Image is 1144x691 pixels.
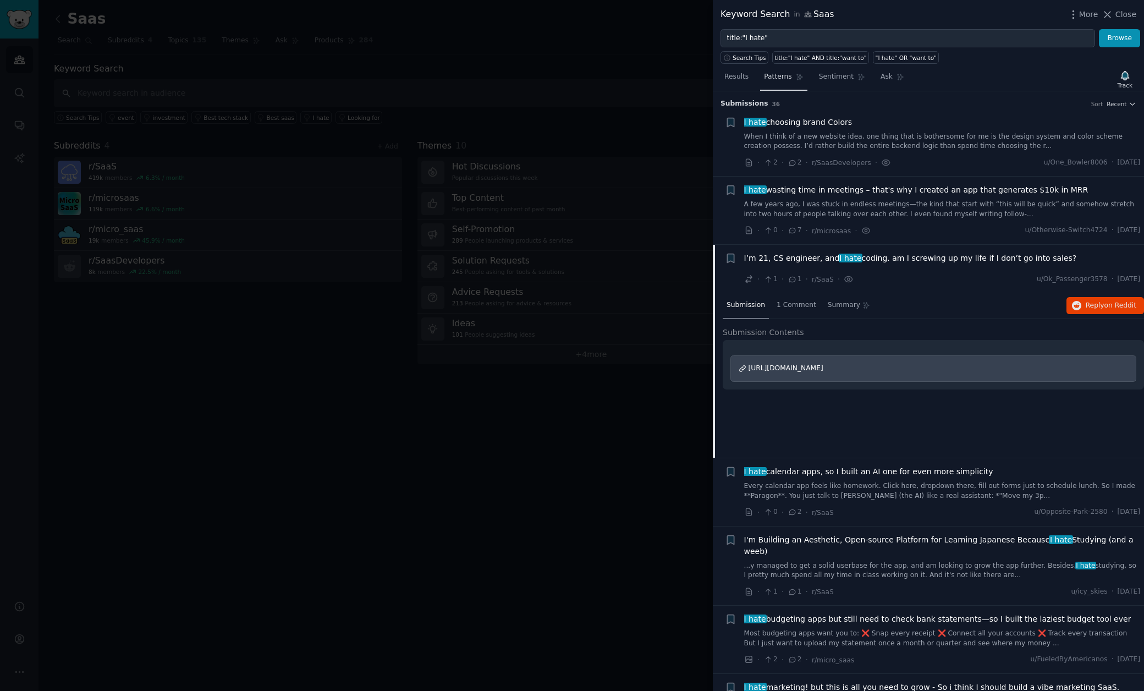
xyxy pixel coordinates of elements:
[775,54,867,62] div: title:"I hate" AND title:"want to"
[744,561,1141,580] a: ...y managed to get a solid userbase for the app, and am looking to grow the app further. Besides...
[1118,158,1140,168] span: [DATE]
[757,273,760,285] span: ·
[764,72,791,82] span: Patterns
[757,225,760,237] span: ·
[757,507,760,518] span: ·
[1118,275,1140,284] span: [DATE]
[1118,655,1140,665] span: [DATE]
[806,507,808,518] span: ·
[812,588,834,596] span: r/SaaS
[806,654,808,666] span: ·
[881,72,893,82] span: Ask
[1071,587,1107,597] span: u/icy_skies
[721,29,1095,48] input: Try a keyword related to your business
[1079,9,1098,20] span: More
[724,72,749,82] span: Results
[788,158,801,168] span: 2
[1086,301,1136,311] span: Reply
[812,227,851,235] span: r/microsaas
[730,355,1136,382] a: [URL][DOMAIN_NAME]
[815,68,869,91] a: Sentiment
[812,656,854,664] span: r/micro_saas
[744,117,853,128] a: I hatechoosing brand Colors
[788,226,801,235] span: 7
[855,225,857,237] span: ·
[1025,226,1108,235] span: u/Otherwise-Switch4724
[873,51,939,64] a: "I hate" OR "want to"
[744,184,1088,196] span: wasting time in meetings – that's why I created an app that generates $10k in MRR
[828,300,860,310] span: Summary
[1107,100,1126,108] span: Recent
[743,615,767,623] span: I hate
[839,254,863,262] span: I hate
[744,534,1141,557] a: I'm Building an Aesthetic, Open-source Platform for Learning Japanese BecauseI hateStudying (and ...
[744,117,853,128] span: choosing brand Colors
[744,466,993,478] a: I hatecalendar apps, so I built an AI one for even more simplicity
[1102,9,1136,20] button: Close
[812,509,834,517] span: r/SaaS
[744,534,1141,557] span: I'm Building an Aesthetic, Open-source Platform for Learning Japanese Because Studying (and a weeb)
[1112,507,1114,517] span: ·
[806,225,808,237] span: ·
[733,54,766,62] span: Search Tips
[757,157,760,168] span: ·
[1118,226,1140,235] span: [DATE]
[744,200,1141,219] a: A few years ago, I was stuck in endless meetings—the kind that start with “this will be quick” an...
[782,654,784,666] span: ·
[1066,297,1144,315] button: Replyon Reddit
[744,613,1131,625] span: budgeting apps but still need to check bank statements—so I built the laziest budget tool ever
[788,587,801,597] span: 1
[1115,9,1136,20] span: Close
[812,159,871,167] span: r/SaasDevelopers
[788,507,801,517] span: 2
[1099,29,1140,48] button: Browse
[763,158,777,168] span: 2
[744,466,993,478] span: calendar apps, so I built an AI one for even more simplicity
[1091,100,1103,108] div: Sort
[877,68,908,91] a: Ask
[772,51,869,64] a: title:"I hate" AND title:"want to"
[788,655,801,665] span: 2
[806,586,808,597] span: ·
[723,327,804,338] span: Submission Contents
[1118,81,1132,89] div: Track
[772,101,780,107] span: 36
[744,253,1077,264] span: I’m 21, CS engineer, and coding. am I screwing up my life if I don’t go into sales?
[749,364,823,372] span: [URL][DOMAIN_NAME]
[782,507,784,518] span: ·
[1107,100,1136,108] button: Recent
[1049,535,1073,544] span: I hate
[1112,275,1114,284] span: ·
[782,225,784,237] span: ·
[721,68,752,91] a: Results
[757,654,760,666] span: ·
[1118,507,1140,517] span: [DATE]
[721,99,768,109] span: Submission s
[782,273,784,285] span: ·
[1104,301,1136,309] span: on Reddit
[812,276,834,283] span: r/SaaS
[1031,655,1108,665] span: u/FueledByAmericanos
[743,185,767,194] span: I hate
[1044,158,1108,168] span: u/One_Bowler8006
[760,68,807,91] a: Patterns
[1114,68,1136,91] button: Track
[788,275,801,284] span: 1
[1112,158,1114,168] span: ·
[782,586,784,597] span: ·
[743,467,767,476] span: I hate
[1075,562,1097,569] span: I hate
[806,273,808,285] span: ·
[727,300,765,310] span: Submission
[744,629,1141,648] a: Most budgeting apps want you to: ❌ Snap every receipt ❌ Connect all your accounts ❌ Track every t...
[744,184,1088,196] a: I hatewasting time in meetings – that's why I created an app that generates $10k in MRR
[743,118,767,127] span: I hate
[1037,275,1108,284] span: u/Ok_Passenger3578
[794,10,800,20] span: in
[819,72,854,82] span: Sentiment
[1112,655,1114,665] span: ·
[721,51,768,64] button: Search Tips
[876,54,937,62] div: "I hate" OR "want to"
[763,507,777,517] span: 0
